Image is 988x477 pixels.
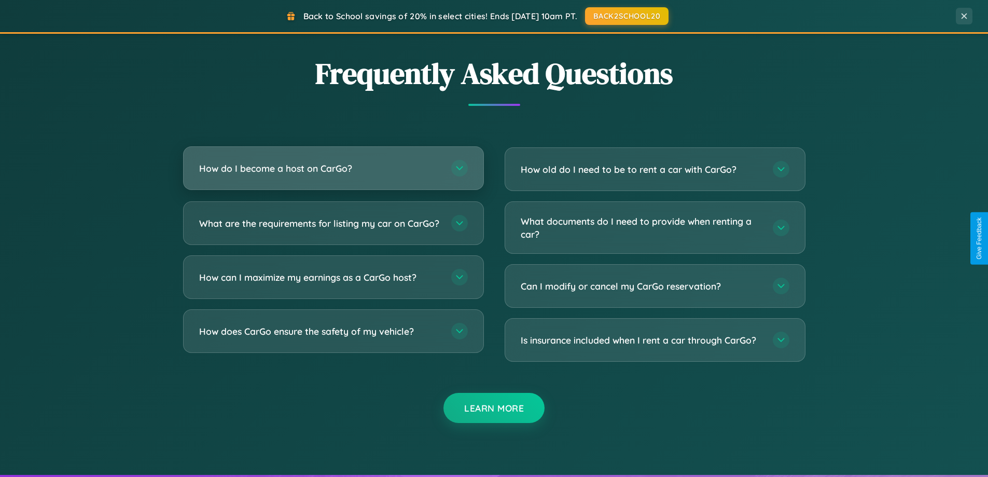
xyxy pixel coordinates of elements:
[521,280,762,293] h3: Can I modify or cancel my CarGo reservation?
[585,7,669,25] button: BACK2SCHOOL20
[199,217,441,230] h3: What are the requirements for listing my car on CarGo?
[303,11,577,21] span: Back to School savings of 20% in select cities! Ends [DATE] 10am PT.
[199,162,441,175] h3: How do I become a host on CarGo?
[199,271,441,284] h3: How can I maximize my earnings as a CarGo host?
[976,217,983,260] div: Give Feedback
[521,334,762,347] h3: Is insurance included when I rent a car through CarGo?
[521,215,762,240] h3: What documents do I need to provide when renting a car?
[199,325,441,338] h3: How does CarGo ensure the safety of my vehicle?
[443,393,545,423] button: Learn More
[521,163,762,176] h3: How old do I need to be to rent a car with CarGo?
[183,53,805,93] h2: Frequently Asked Questions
